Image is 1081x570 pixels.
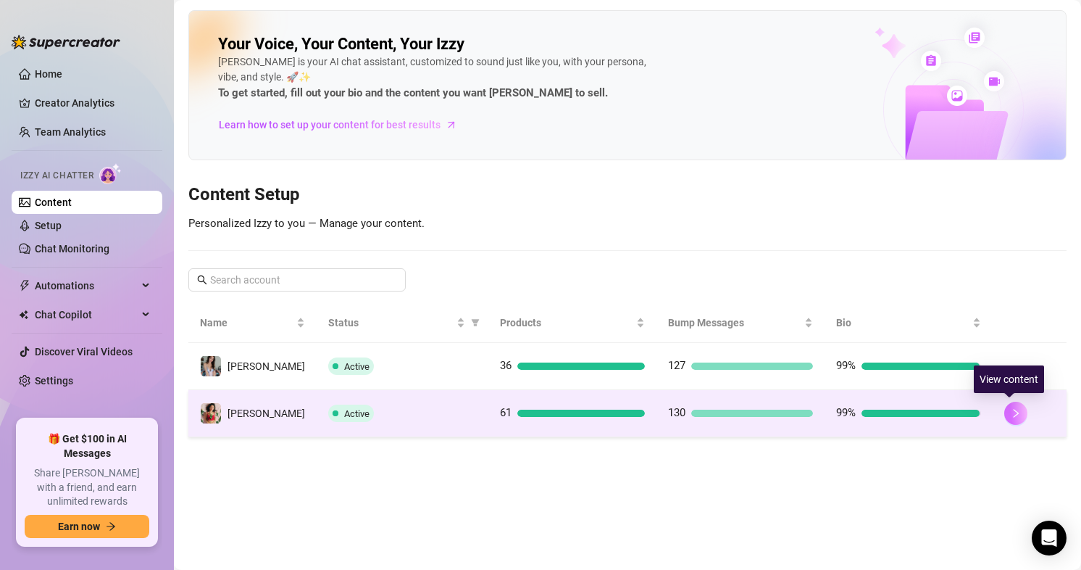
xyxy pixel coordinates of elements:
span: [PERSON_NAME] [228,360,305,372]
img: ai-chatter-content-library-cLFOSyPT.png [841,12,1066,160]
span: 99% [836,406,856,419]
span: Name [200,315,293,331]
a: Learn how to set up your content for best results [218,113,468,136]
h3: Content Setup [188,183,1067,207]
span: Izzy AI Chatter [20,169,93,183]
span: [PERSON_NAME] [228,408,305,419]
span: right [1011,408,1021,418]
button: Earn nowarrow-right [25,515,149,538]
a: Discover Viral Videos [35,346,133,358]
span: Personalized Izzy to you — Manage your content. [188,217,425,230]
span: 61 [500,406,512,419]
span: Active [344,361,370,372]
h2: Your Voice, Your Content, Your Izzy [218,34,464,54]
span: Active [344,408,370,419]
a: Setup [35,220,62,231]
a: Creator Analytics [35,91,151,115]
span: 130 [668,406,685,419]
span: 🎁 Get $100 in AI Messages [25,432,149,460]
a: Settings [35,375,73,387]
th: Bio [825,303,993,343]
span: search [197,275,207,285]
input: Search account [210,272,385,288]
span: Learn how to set up your content for best results [219,117,441,133]
span: filter [471,318,480,327]
span: 127 [668,359,685,372]
a: Content [35,197,72,208]
div: [PERSON_NAME] is your AI chat assistant, customized to sound just like you, with your persona, vi... [218,54,653,102]
span: 36 [500,359,512,372]
span: arrow-right [444,117,459,132]
span: 99% [836,359,856,372]
div: View content [974,365,1044,393]
img: Chat Copilot [19,310,28,320]
a: Team Analytics [35,126,106,138]
span: arrow-right [106,521,116,532]
span: Automations [35,274,138,297]
span: filter [468,312,483,334]
span: Bio [836,315,969,331]
img: Maki [201,356,221,376]
span: Status [328,315,454,331]
a: Chat Monitoring [35,243,109,255]
span: Products [500,315,633,331]
strong: To get started, fill out your bio and the content you want [PERSON_NAME] to sell. [218,86,608,99]
img: logo-BBDzfeDw.svg [12,35,120,49]
span: Earn now [58,521,100,532]
a: Home [35,68,62,80]
th: Products [488,303,656,343]
span: Bump Messages [668,315,801,331]
th: Status [317,303,488,343]
img: maki [201,403,221,424]
div: Open Intercom Messenger [1032,521,1067,555]
span: Share [PERSON_NAME] with a friend, and earn unlimited rewards [25,466,149,509]
th: Name [188,303,317,343]
button: right [1004,402,1027,425]
th: Bump Messages [656,303,825,343]
span: thunderbolt [19,280,30,292]
span: Chat Copilot [35,303,138,326]
img: AI Chatter [99,163,122,184]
